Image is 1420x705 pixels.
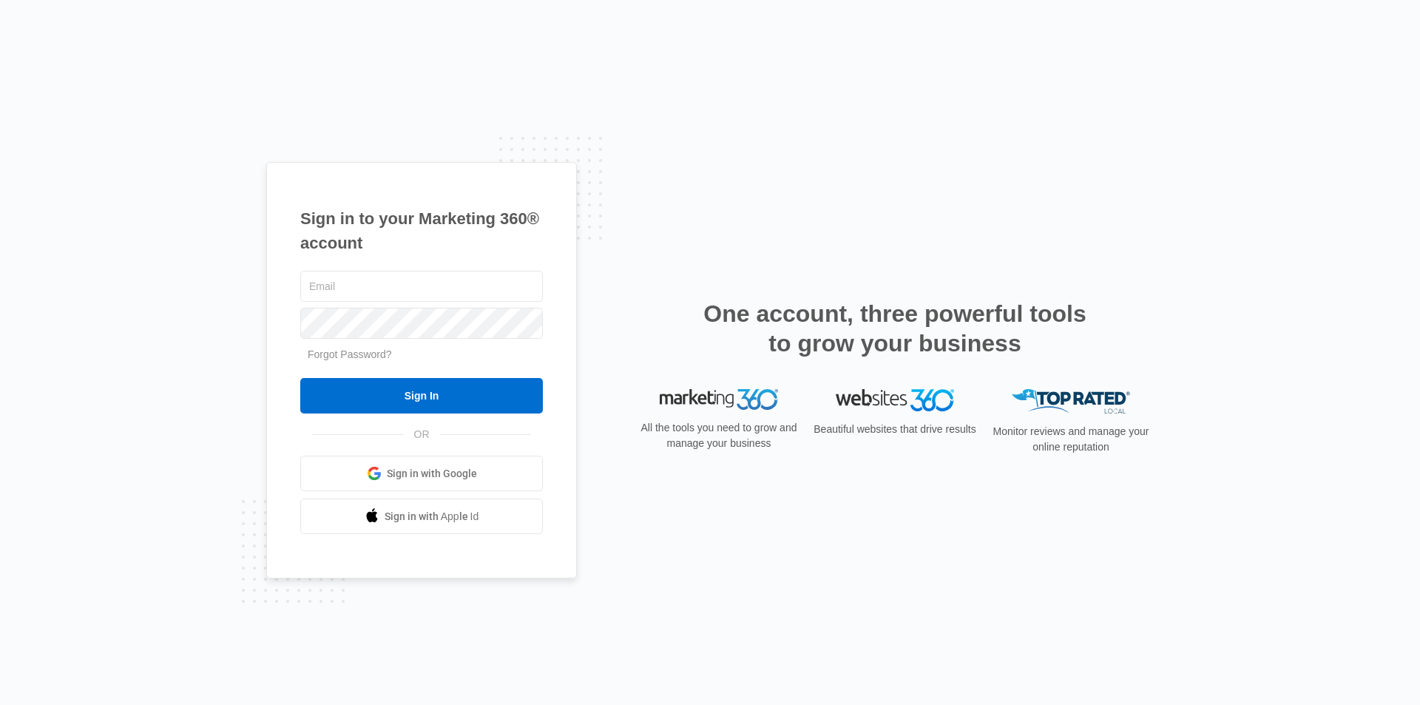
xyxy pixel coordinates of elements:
p: Beautiful websites that drive results [812,422,978,437]
p: Monitor reviews and manage your online reputation [988,424,1154,455]
span: Sign in with Google [387,466,477,482]
input: Sign In [300,378,543,414]
a: Forgot Password? [308,348,392,360]
a: Sign in with Google [300,456,543,491]
img: Marketing 360 [660,389,778,410]
span: Sign in with Apple Id [385,509,479,524]
h1: Sign in to your Marketing 360® account [300,206,543,255]
img: Top Rated Local [1012,389,1130,414]
p: All the tools you need to grow and manage your business [636,420,802,451]
img: Websites 360 [836,389,954,411]
h2: One account, three powerful tools to grow your business [699,299,1091,358]
a: Sign in with Apple Id [300,499,543,534]
span: OR [404,427,440,442]
input: Email [300,271,543,302]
